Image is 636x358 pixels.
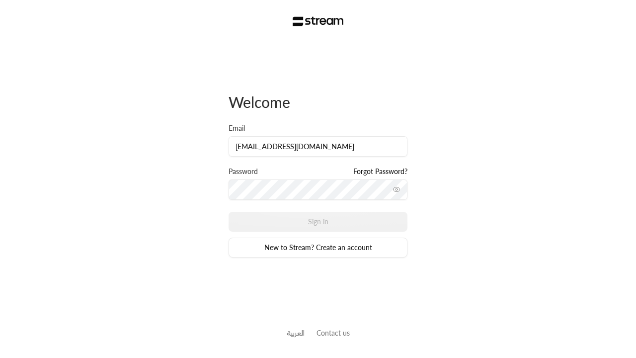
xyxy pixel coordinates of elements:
[293,16,344,26] img: Stream Logo
[229,167,258,177] label: Password
[229,238,407,258] a: New to Stream? Create an account
[229,93,290,111] span: Welcome
[317,328,350,338] button: Contact us
[287,324,305,342] a: العربية
[229,123,245,133] label: Email
[317,329,350,337] a: Contact us
[389,181,404,197] button: toggle password visibility
[353,167,407,177] a: Forgot Password?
